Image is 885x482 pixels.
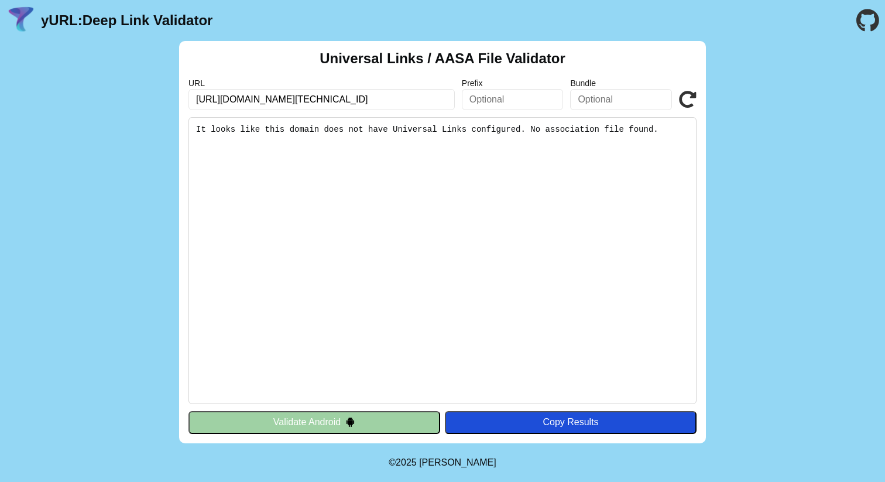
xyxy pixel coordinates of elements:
button: Validate Android [188,411,440,433]
button: Copy Results [445,411,697,433]
input: Required [188,89,455,110]
a: Michael Ibragimchayev's Personal Site [419,457,496,467]
div: Copy Results [451,417,691,428]
label: Prefix [462,78,564,88]
pre: It looks like this domain does not have Universal Links configured. No association file found. [188,117,697,404]
a: yURL:Deep Link Validator [41,12,212,29]
h2: Universal Links / AASA File Validator [320,50,565,67]
span: 2025 [396,457,417,467]
img: droidIcon.svg [345,417,355,427]
input: Optional [570,89,672,110]
img: yURL Logo [6,5,36,36]
footer: © [389,443,496,482]
label: Bundle [570,78,672,88]
input: Optional [462,89,564,110]
label: URL [188,78,455,88]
